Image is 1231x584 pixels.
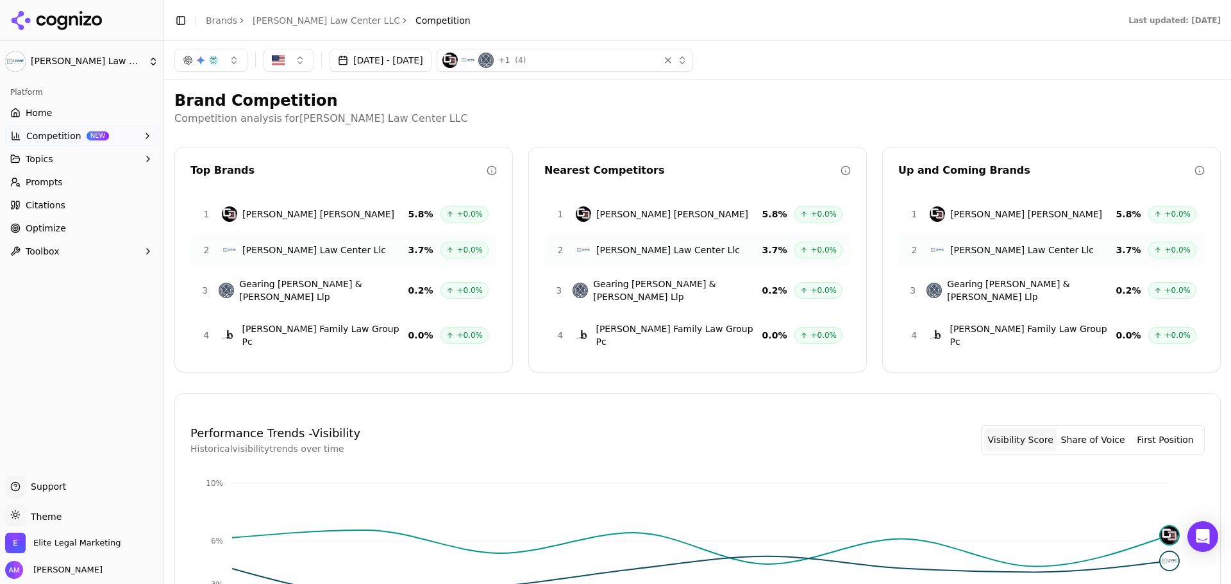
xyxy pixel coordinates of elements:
[5,126,158,146] button: CompetitionNEW
[810,209,837,219] span: + 0.0 %
[5,195,158,215] a: Citations
[515,55,526,65] span: ( 4 )
[190,163,487,178] div: Top Brands
[499,55,510,65] span: + 1
[984,428,1057,451] button: Visibility Score
[206,15,237,26] a: Brands
[26,480,66,493] span: Support
[553,244,568,256] span: 2
[907,284,919,297] span: 3
[456,245,483,255] span: + 0.0 %
[1129,428,1202,451] button: First Position
[31,56,143,67] span: [PERSON_NAME] Law Center LLC
[5,533,26,553] img: Elite Legal Marketing
[26,199,65,212] span: Citations
[596,244,740,256] span: [PERSON_NAME] Law Center Llc
[253,14,400,27] a: [PERSON_NAME] Law Center LLC
[553,284,565,297] span: 3
[33,537,121,549] span: Elite Legal Marketing
[576,242,591,258] img: Levine Law Center Llc
[5,241,158,262] button: Toolbox
[1116,284,1141,297] span: 0.2 %
[1164,245,1191,255] span: + 0.0 %
[456,285,483,296] span: + 0.0 %
[242,208,394,221] span: [PERSON_NAME] [PERSON_NAME]
[553,208,568,221] span: 1
[1164,330,1191,340] span: + 0.0 %
[408,284,433,297] span: 0.2 %
[575,328,590,343] img: Jill Brite Family Law Group Pc
[242,322,408,348] span: [PERSON_NAME] Family Law Group Pc
[206,479,223,488] tspan: 10%
[553,329,567,342] span: 4
[221,328,237,343] img: Jill Brite Family Law Group Pc
[1116,244,1141,256] span: 3.7 %
[222,206,237,222] img: Goldberg Jones
[1160,552,1178,570] img: levine law center llc
[26,129,81,142] span: Competition
[1128,15,1221,26] div: Last updated: [DATE]
[5,82,158,103] div: Platform
[242,244,386,256] span: [PERSON_NAME] Law Center Llc
[442,53,458,68] img: Goldberg Jones
[898,163,1194,178] div: Up and Coming Brands
[330,49,431,72] button: [DATE] - [DATE]
[1057,428,1129,451] button: Share of Voice
[930,206,945,222] img: Goldberg Jones
[211,537,223,546] tspan: 6%
[947,278,1116,303] span: Gearing [PERSON_NAME] & [PERSON_NAME] Llp
[1160,526,1178,544] img: goldberg jones
[199,329,214,342] span: 4
[5,561,103,579] button: Open user button
[199,284,211,297] span: 3
[1164,285,1191,296] span: + 0.0 %
[929,328,944,343] img: Jill Brite Family Law Group Pc
[1116,329,1141,342] span: 0.0 %
[950,208,1102,221] span: [PERSON_NAME] [PERSON_NAME]
[596,322,762,348] span: [PERSON_NAME] Family Law Group Pc
[26,153,53,165] span: Topics
[926,283,942,298] img: Gearing Rackner & Mcgrath Llp
[950,244,1094,256] span: [PERSON_NAME] Law Center Llc
[219,283,234,298] img: Gearing Rackner & Mcgrath Llp
[596,208,748,221] span: [PERSON_NAME] [PERSON_NAME]
[930,242,945,258] img: Levine Law Center Llc
[907,244,922,256] span: 2
[460,53,476,68] img: Levine Law Center Llc
[907,329,921,342] span: 4
[222,242,237,258] img: Levine Law Center Llc
[190,424,360,442] h4: Performance Trends - Visibility
[5,561,23,579] img: Alex Morris
[456,209,483,219] span: + 0.0 %
[239,278,408,303] span: Gearing [PERSON_NAME] & [PERSON_NAME] Llp
[26,222,66,235] span: Optimize
[408,329,433,342] span: 0.0 %
[1187,521,1218,552] div: Open Intercom Messenger
[456,330,483,340] span: + 0.0 %
[762,329,787,342] span: 0.0 %
[544,163,841,178] div: Nearest Competitors
[810,245,837,255] span: + 0.0 %
[199,208,214,221] span: 1
[26,176,63,188] span: Prompts
[26,106,52,119] span: Home
[190,442,360,455] p: Historical visibility trends over time
[5,149,158,169] button: Topics
[408,244,433,256] span: 3.7 %
[26,512,62,522] span: Theme
[810,330,837,340] span: + 0.0 %
[907,208,922,221] span: 1
[206,14,471,27] nav: breadcrumb
[762,284,787,297] span: 0.2 %
[576,206,591,222] img: Goldberg Jones
[5,103,158,123] a: Home
[762,244,787,256] span: 3.7 %
[593,278,762,303] span: Gearing [PERSON_NAME] & [PERSON_NAME] Llp
[272,54,285,67] img: US
[174,90,1221,111] h2: Brand Competition
[87,131,110,140] span: NEW
[810,285,837,296] span: + 0.0 %
[1164,209,1191,219] span: + 0.0 %
[174,111,1221,126] p: Competition analysis for [PERSON_NAME] Law Center LLC
[1116,208,1141,221] span: 5.8 %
